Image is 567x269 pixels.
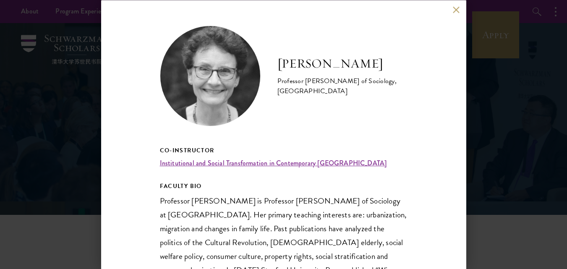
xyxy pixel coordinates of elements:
div: Professor [PERSON_NAME] of Sociology, [GEOGRAPHIC_DATA] [277,76,408,96]
a: Institutional and Social Transformation in Contemporary [GEOGRAPHIC_DATA] [160,158,387,167]
h2: [PERSON_NAME] [277,55,408,72]
h5: Co-Instructor [160,145,408,155]
h5: FACULTY BIO [160,180,408,191]
img: Deborah Davis [160,25,261,126]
